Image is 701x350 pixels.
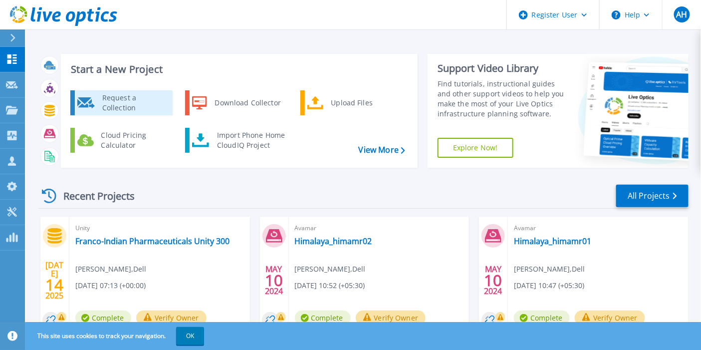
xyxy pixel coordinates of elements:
span: [PERSON_NAME] , Dell [295,264,366,275]
button: Verify Owner [356,311,426,326]
div: Import Phone Home CloudIQ Project [212,130,290,150]
div: Request a Collection [97,93,170,113]
div: Recent Projects [38,184,148,208]
a: Request a Collection [70,90,173,115]
a: Himalaya_himamr02 [295,236,372,246]
a: Himalaya_himamr01 [514,236,591,246]
div: MAY 2024 [484,262,503,299]
span: 10 [484,276,502,285]
span: Unity [75,223,244,234]
span: [PERSON_NAME] , Dell [514,264,585,275]
a: Explore Now! [438,138,513,158]
a: Franco-Indian Pharmaceuticals Unity 300 [75,236,230,246]
span: Avamar [514,223,683,234]
h3: Start a New Project [71,64,405,75]
div: Upload Files [326,93,400,113]
span: [DATE] 10:47 (+05:30) [514,280,584,291]
span: Complete [75,311,131,326]
span: Complete [514,311,570,326]
button: Verify Owner [136,311,207,326]
a: All Projects [616,185,689,207]
span: This site uses cookies to track your navigation. [27,327,204,345]
span: Avamar [295,223,464,234]
button: Verify Owner [575,311,645,326]
span: [DATE] 10:52 (+05:30) [295,280,365,291]
span: [PERSON_NAME] , Dell [75,264,146,275]
div: MAY 2024 [264,262,283,299]
a: Download Collector [185,90,287,115]
span: Complete [295,311,351,326]
a: View More [359,145,405,155]
span: [DATE] 07:13 (+00:00) [75,280,146,291]
div: [DATE] 2025 [45,262,64,299]
span: 14 [45,281,63,289]
a: Cloud Pricing Calculator [70,128,173,153]
span: 10 [265,276,283,285]
div: Cloud Pricing Calculator [96,130,170,150]
button: OK [176,327,204,345]
span: AH [676,10,687,18]
div: Support Video Library [438,62,568,75]
div: Download Collector [210,93,285,113]
div: Find tutorials, instructional guides and other support videos to help you make the most of your L... [438,79,568,119]
a: Upload Files [300,90,403,115]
